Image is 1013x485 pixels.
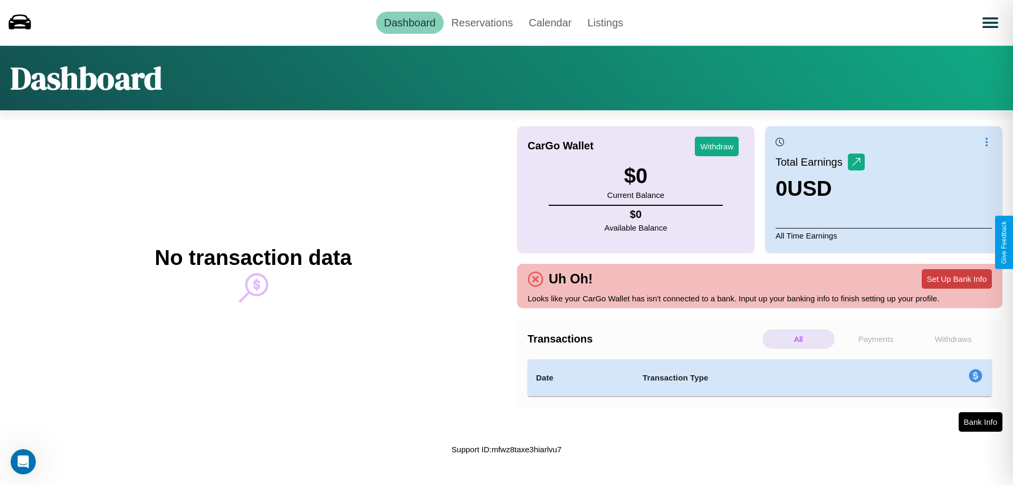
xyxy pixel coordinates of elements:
[959,412,1002,432] button: Bank Info
[922,269,992,289] button: Set Up Bank Info
[695,137,739,156] button: Withdraw
[528,291,992,306] p: Looks like your CarGo Wallet has isn't connected to a bank. Input up your banking info to finish ...
[776,177,865,201] h3: 0 USD
[1000,221,1008,264] div: Give Feedback
[607,164,664,188] h3: $ 0
[528,359,992,396] table: simple table
[521,12,579,34] a: Calendar
[643,372,882,384] h4: Transaction Type
[976,8,1005,37] button: Open menu
[762,329,835,349] p: All
[543,271,598,287] h4: Uh Oh!
[155,246,351,270] h2: No transaction data
[607,188,664,202] p: Current Balance
[917,329,989,349] p: Withdraws
[776,153,848,172] p: Total Earnings
[376,12,444,34] a: Dashboard
[11,449,36,474] iframe: Intercom live chat
[528,333,760,345] h4: Transactions
[444,12,521,34] a: Reservations
[452,442,561,457] p: Support ID: mfwz8taxe3hiarlvu7
[776,228,992,243] p: All Time Earnings
[605,221,667,235] p: Available Balance
[840,329,912,349] p: Payments
[536,372,626,384] h4: Date
[528,140,594,152] h4: CarGo Wallet
[605,208,667,221] h4: $ 0
[11,56,162,100] h1: Dashboard
[579,12,631,34] a: Listings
